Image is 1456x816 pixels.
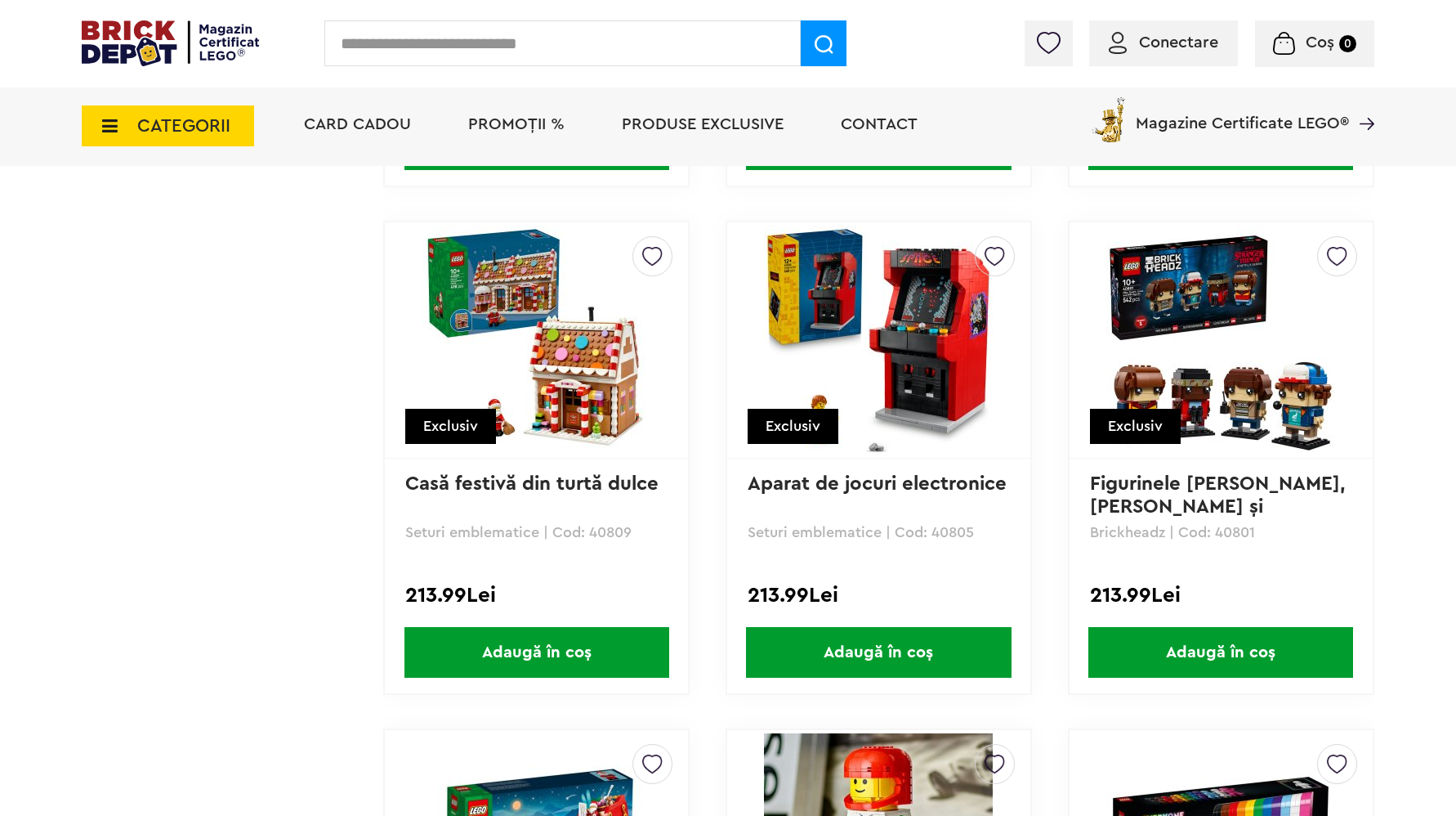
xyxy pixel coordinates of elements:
a: Figurinele [PERSON_NAME], [PERSON_NAME] și [PERSON_NAME] [1090,474,1351,540]
div: Exclusiv [1090,409,1181,444]
img: Casă festivă din turtă dulce [422,226,651,455]
div: 213.99Lei [1090,585,1352,606]
a: Adaugă în coș [1070,627,1373,678]
a: Adaugă în coș [727,627,1030,678]
span: Conectare [1139,34,1218,51]
a: Adaugă în coș [385,627,688,678]
img: Aparat de jocuri electronice [764,226,993,455]
span: Coș [1306,34,1334,51]
div: Exclusiv [748,409,838,444]
img: Figurinele Mike, Dustin, Lucas și Will [1106,226,1335,455]
div: Exclusiv [405,409,496,444]
span: CATEGORII [137,117,230,135]
div: 213.99Lei [748,585,1010,606]
span: Adaugă în coș [1088,627,1353,678]
span: Adaugă în coș [746,627,1011,678]
small: 0 [1339,35,1356,52]
p: Seturi emblematice | Cod: 40809 [405,525,668,540]
a: Magazine Certificate LEGO® [1349,94,1374,110]
a: Aparat de jocuri electronice [748,474,1007,494]
a: Produse exclusive [622,116,784,132]
p: Brickheadz | Cod: 40801 [1090,525,1352,540]
a: PROMOȚII % [468,116,565,132]
a: Conectare [1109,34,1218,51]
span: Adaugă în coș [404,627,669,678]
a: Contact [841,116,918,132]
a: Casă festivă din turtă dulce [405,474,659,494]
a: Card Cadou [304,116,411,132]
div: 213.99Lei [405,585,668,606]
span: Magazine Certificate LEGO® [1136,94,1349,132]
p: Seturi emblematice | Cod: 40805 [748,525,1010,540]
